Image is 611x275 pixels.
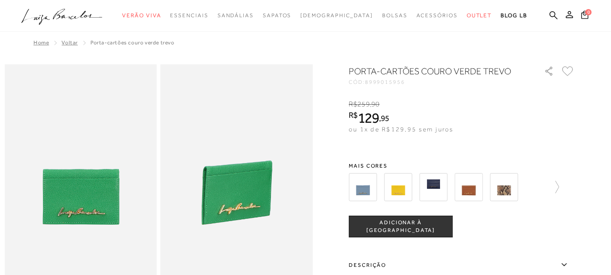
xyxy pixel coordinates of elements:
span: PORTA-CARTÕES COURO VERDE TREVO [90,39,175,46]
a: BLOG LB [501,7,527,24]
i: , [370,100,380,108]
a: noSubCategoriesText [300,7,373,24]
img: PORTA-CARTÕES COURO AMARELO HONEY [384,173,412,201]
span: 8999015956 [365,79,405,85]
span: 95 [381,113,389,123]
i: , [379,114,389,122]
button: 0 [578,10,591,22]
span: Bolsas [382,12,407,19]
a: noSubCategoriesText [382,7,407,24]
i: R$ [349,100,357,108]
span: 0 [585,9,592,15]
span: Sandálias [218,12,254,19]
span: Verão Viva [122,12,161,19]
span: [DEMOGRAPHIC_DATA] [300,12,373,19]
a: Home [33,39,49,46]
span: 259 [357,100,369,108]
a: noSubCategoriesText [122,7,161,24]
img: PORTA-CARTÕES COURO AZUL NAVAL [419,173,447,201]
span: Sapatos [263,12,291,19]
img: PORTA-CARTÕES COURO COBRA NATURAL [490,173,518,201]
span: BLOG LB [501,12,527,19]
span: Essenciais [170,12,208,19]
button: ADICIONAR À [GEOGRAPHIC_DATA] [349,216,453,237]
a: noSubCategoriesText [218,7,254,24]
img: PORTA-CARTÕES COURO CARAMELO [455,173,483,201]
span: Mais cores [349,163,575,169]
span: ou 1x de R$129,95 sem juros [349,125,453,133]
a: noSubCategoriesText [417,7,458,24]
div: CÓD: [349,79,530,85]
a: noSubCategoriesText [467,7,492,24]
span: Outlet [467,12,492,19]
span: 90 [371,100,379,108]
a: Voltar [62,39,78,46]
span: 129 [358,110,379,126]
a: noSubCategoriesText [263,7,291,24]
h1: PORTA-CARTÕES COURO VERDE TREVO [349,65,518,77]
a: noSubCategoriesText [170,7,208,24]
img: PORTA-CARTÕES AZUL CELESTINE [349,173,377,201]
span: ADICIONAR À [GEOGRAPHIC_DATA] [349,219,452,235]
span: Acessórios [417,12,458,19]
i: R$ [349,111,358,119]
